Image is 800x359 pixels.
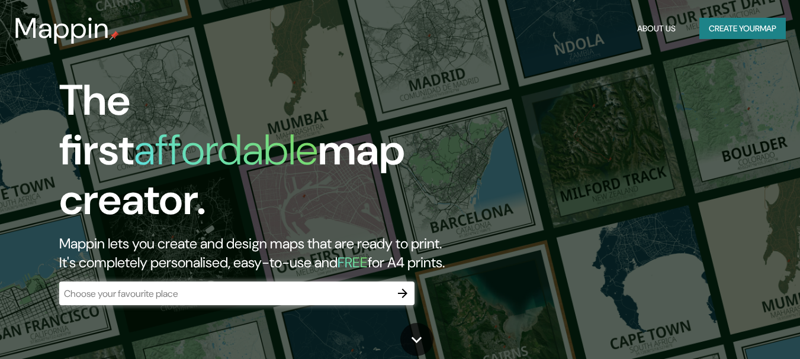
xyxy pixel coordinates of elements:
button: About Us [632,18,680,40]
h1: affordable [134,122,318,177]
iframe: Help widget launcher [695,313,787,346]
h2: Mappin lets you create and design maps that are ready to print. It's completely personalised, eas... [59,234,460,272]
h3: Mappin [14,12,110,45]
input: Choose your favourite place [59,287,391,300]
h1: The first map creator. [59,76,460,234]
button: Create yourmap [699,18,786,40]
img: mappin-pin [110,31,119,40]
h5: FREE [338,253,368,271]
